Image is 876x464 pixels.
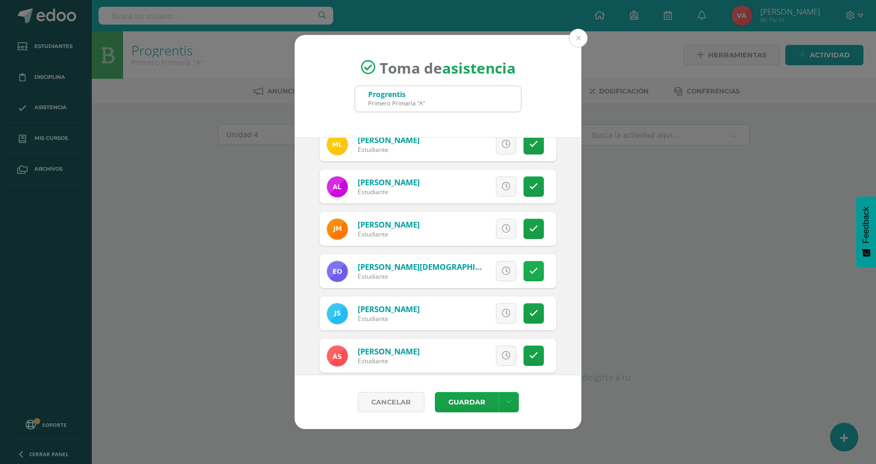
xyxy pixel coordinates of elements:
[435,392,498,412] button: Guardar
[368,89,425,99] div: Progrentis
[861,207,871,243] span: Feedback
[358,346,420,356] a: [PERSON_NAME]
[327,303,348,324] img: b0e10599ef37be8da0e46bad41f2a13d.png
[856,196,876,267] button: Feedback - Mostrar encuesta
[327,261,348,282] img: e538fb372711439a34f5422c97d347b4.png
[358,230,420,239] div: Estudiante
[358,145,420,154] div: Estudiante
[358,392,424,412] a: Cancelar
[355,86,521,112] input: Busca un grado o sección aquí...
[358,219,420,230] a: [PERSON_NAME]
[327,219,348,240] img: 61f28bda29a554efde4e13ff4b79f135.png
[380,57,516,77] span: Toma de
[358,272,483,281] div: Estudiante
[358,304,420,314] a: [PERSON_NAME]
[358,356,420,365] div: Estudiante
[327,346,348,366] img: 158c002dfdc8fa17a41eaa522099846d.png
[358,135,420,145] a: [PERSON_NAME]
[327,134,348,155] img: 8c793029be40fe8bb4c574d7c512935d.png
[358,261,507,272] a: [PERSON_NAME][DEMOGRAPHIC_DATA]
[368,99,425,107] div: Primero Primaria "A"
[327,176,348,197] img: 678c20a2946f1364cdd520f2eaed00c1.png
[358,187,420,196] div: Estudiante
[442,57,516,77] strong: asistencia
[358,177,420,187] a: [PERSON_NAME]
[358,314,420,323] div: Estudiante
[569,29,588,47] button: Close (Esc)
